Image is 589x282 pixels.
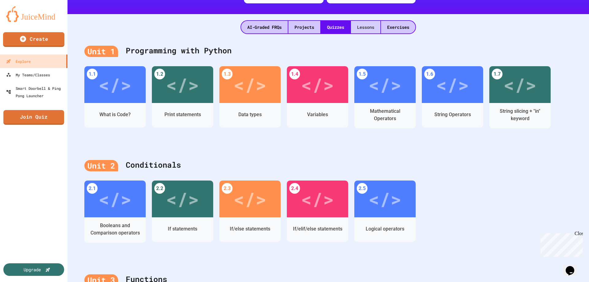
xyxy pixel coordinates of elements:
div: 1.2 [154,69,165,79]
div: </> [436,71,469,98]
div: Explore [6,58,31,65]
div: 2.4 [289,183,300,194]
div: </> [166,185,199,213]
div: Smart Doorbell & Ping Pong Launcher [6,85,65,99]
div: If statements [168,225,197,233]
div: 2.5 [357,183,368,194]
div: </> [233,71,267,98]
div: </> [368,185,402,213]
iframe: chat widget [538,231,583,257]
div: 1.1 [87,69,98,79]
div: 1.3 [222,69,233,79]
div: Conditionals [84,153,572,177]
div: Quizzes [321,21,350,33]
div: </> [98,185,132,213]
div: Lessons [351,21,380,33]
img: logo-orange.svg [6,6,61,22]
div: Booleans and Comparison operators [89,222,141,237]
div: If/else statements [230,225,270,233]
div: 2.2 [154,183,165,194]
div: Variables [307,111,328,118]
div: </> [233,185,267,213]
div: Exercises [381,21,415,33]
div: Chat with us now!Close [2,2,42,39]
div: Print statements [164,111,201,118]
div: Unit 1 [84,46,118,57]
div: AI-Graded FRQs [241,21,288,33]
div: 1.7 [492,69,502,79]
div: 2.1 [87,183,98,194]
div: Logical operators [366,225,404,233]
div: </> [98,71,132,98]
div: 2.3 [222,183,233,194]
div: String Operators [434,111,471,118]
div: Mathematical Operators [359,108,411,122]
div: </> [503,71,537,98]
a: Create [3,32,64,47]
div: </> [301,71,334,98]
div: Programming with Python [84,39,572,63]
div: 1.4 [289,69,300,79]
div: </> [301,185,334,213]
div: </> [368,71,402,98]
div: Projects [288,21,320,33]
div: My Teams/Classes [6,71,50,78]
div: 1.5 [357,69,368,79]
div: Data types [238,111,262,118]
div: </> [166,71,199,98]
iframe: chat widget [563,257,583,276]
div: Upgrade [24,266,41,273]
div: Unit 2 [84,160,118,172]
div: String slicing + "in" keyword [494,108,546,122]
a: Join Quiz [3,110,64,125]
div: 1.6 [424,69,435,79]
div: What is Code? [99,111,131,118]
div: If/elif/else statements [293,225,342,233]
